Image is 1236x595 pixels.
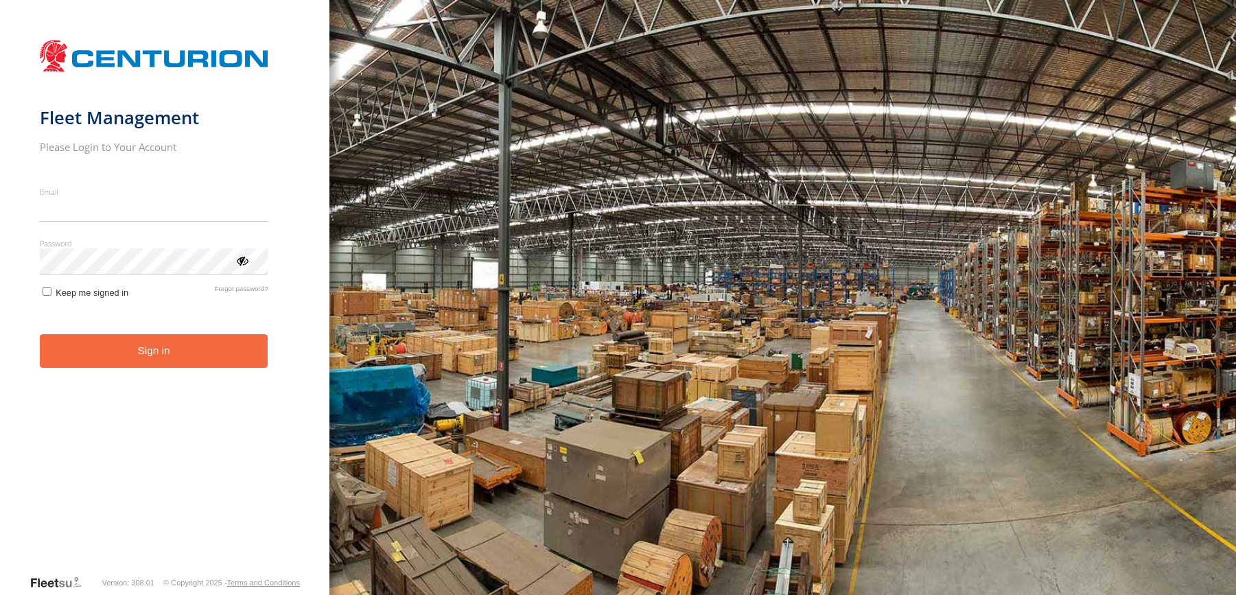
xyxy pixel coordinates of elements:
[235,253,248,267] div: ViewPassword
[215,285,268,298] a: Forgot password?
[40,334,268,368] button: Sign in
[40,106,268,129] h1: Fleet Management
[227,579,300,587] a: Terms and Conditions
[56,288,128,298] span: Keep me signed in
[163,579,300,587] div: © Copyright 2025 -
[43,287,51,296] input: Keep me signed in
[40,238,268,248] label: Password
[40,38,268,73] img: Centurion Transport
[40,187,268,197] label: Email
[40,33,290,574] form: main
[102,579,154,587] div: Version: 308.01
[30,576,93,590] a: Visit our Website
[40,140,268,154] h2: Please Login to Your Account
